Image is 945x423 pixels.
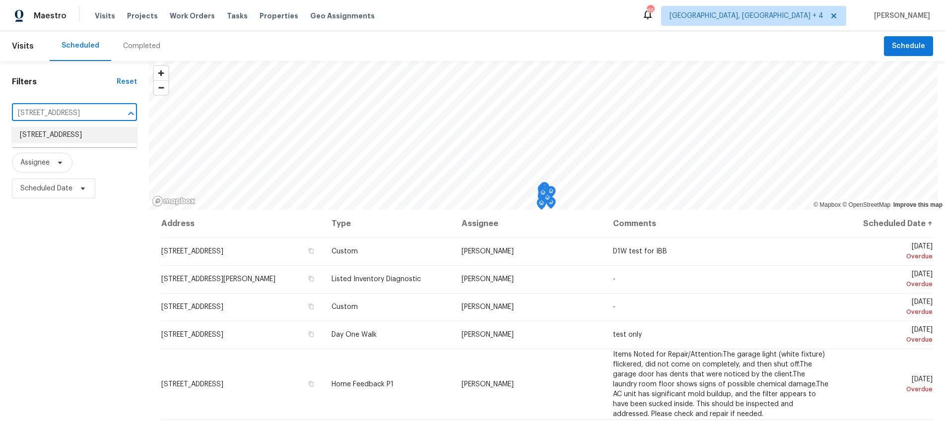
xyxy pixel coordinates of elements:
[462,248,514,255] span: [PERSON_NAME]
[893,201,943,208] a: Improve this map
[154,66,168,80] button: Zoom in
[12,127,137,143] li: [STREET_ADDRESS]
[154,80,168,95] button: Zoom out
[152,195,196,207] a: Mapbox homepage
[845,326,933,345] span: [DATE]
[892,40,925,53] span: Schedule
[613,303,615,310] span: -
[537,198,546,213] div: Map marker
[837,210,933,238] th: Scheduled Date ↑
[613,331,642,338] span: test only
[307,302,316,311] button: Copy Address
[307,274,316,283] button: Copy Address
[613,248,667,255] span: D1W test for IBB
[332,303,358,310] span: Custom
[845,335,933,345] div: Overdue
[845,243,933,261] span: [DATE]
[307,330,316,339] button: Copy Address
[538,187,548,203] div: Map marker
[845,279,933,289] div: Overdue
[845,307,933,317] div: Overdue
[20,183,72,193] span: Scheduled Date
[842,201,890,208] a: OpenStreetMap
[454,210,605,238] th: Assignee
[154,81,168,95] span: Zoom out
[161,276,275,283] span: [STREET_ADDRESS][PERSON_NAME]
[12,35,34,57] span: Visits
[462,381,514,388] span: [PERSON_NAME]
[813,201,841,208] a: Mapbox
[332,248,358,255] span: Custom
[161,210,324,238] th: Address
[161,331,223,338] span: [STREET_ADDRESS]
[62,41,99,51] div: Scheduled
[613,351,828,418] span: Items Noted for Repair/Attention:The garage light (white fixture) flickered, did not come on comp...
[20,158,50,168] span: Assignee
[34,11,67,21] span: Maestro
[332,276,421,283] span: Listed Inventory Diagnostic
[161,303,223,310] span: [STREET_ADDRESS]
[332,331,377,338] span: Day One Walk
[670,11,823,21] span: [GEOGRAPHIC_DATA], [GEOGRAPHIC_DATA] + 4
[613,276,615,283] span: -
[462,303,514,310] span: [PERSON_NAME]
[605,210,837,238] th: Comments
[845,376,933,394] span: [DATE]
[117,77,137,87] div: Reset
[870,11,930,21] span: [PERSON_NAME]
[127,11,158,21] span: Projects
[161,381,223,388] span: [STREET_ADDRESS]
[12,77,117,87] h1: Filters
[538,191,547,206] div: Map marker
[95,11,115,21] span: Visits
[149,61,938,210] canvas: Map
[307,246,316,255] button: Copy Address
[307,379,316,388] button: Copy Address
[332,381,394,388] span: Home Feedback P1
[123,41,160,51] div: Completed
[462,331,514,338] span: [PERSON_NAME]
[227,12,248,19] span: Tasks
[12,106,109,121] input: Search for an address...
[161,248,223,255] span: [STREET_ADDRESS]
[540,182,549,197] div: Map marker
[845,299,933,317] span: [DATE]
[538,184,547,199] div: Map marker
[546,186,556,201] div: Map marker
[845,384,933,394] div: Overdue
[540,185,549,200] div: Map marker
[462,276,514,283] span: [PERSON_NAME]
[845,271,933,289] span: [DATE]
[170,11,215,21] span: Work Orders
[324,210,454,238] th: Type
[260,11,298,21] span: Properties
[124,107,138,121] button: Close
[884,36,933,57] button: Schedule
[845,251,933,261] div: Overdue
[647,6,654,16] div: 85
[310,11,375,21] span: Geo Assignments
